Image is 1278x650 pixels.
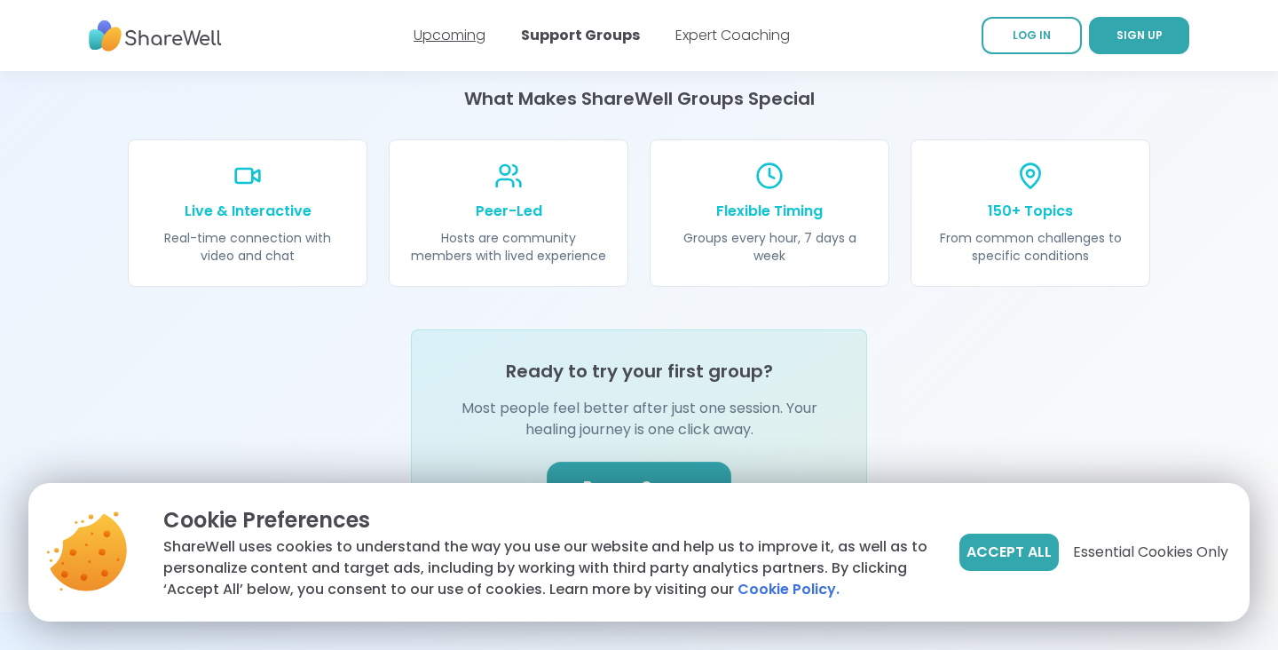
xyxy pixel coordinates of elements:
a: Expert Coaching [675,25,790,45]
span: Essential Cookies Only [1073,542,1228,563]
p: Cookie Preferences [163,504,931,536]
p: Peer-Led [411,201,606,222]
span: Browse Groups [583,476,695,497]
span: SIGN UP [1116,28,1163,43]
a: Upcoming [414,25,485,45]
img: ShareWell Nav Logo [89,12,222,60]
p: Flexible Timing [672,201,867,222]
p: Real-time connection with video and chat [150,229,345,265]
button: Accept All [959,534,1059,571]
span: LOG IN [1013,28,1051,43]
a: Browse Groups [547,462,731,511]
a: Support Groups [521,25,640,45]
h4: Ready to try your first group? [506,359,773,384]
a: Cookie Policy. [738,579,840,600]
span: Accept All [966,542,1052,563]
p: 150+ Topics [933,201,1128,222]
p: Live & Interactive [150,201,345,222]
a: SIGN UP [1089,17,1189,54]
p: Groups every hour, 7 days a week [672,229,867,265]
p: From common challenges to specific conditions [933,229,1128,265]
h4: What Makes ShareWell Groups Special [128,86,1150,111]
p: Hosts are community members with lived experience [411,229,606,265]
p: Most people feel better after just one session. Your healing journey is one click away. [440,398,838,440]
a: LOG IN [982,17,1082,54]
p: ShareWell uses cookies to understand the way you use our website and help us to improve it, as we... [163,536,931,600]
